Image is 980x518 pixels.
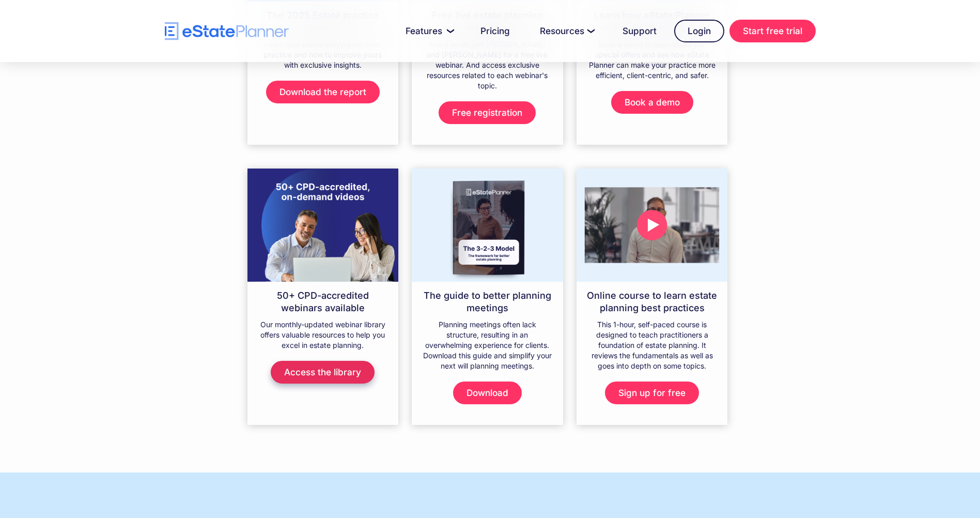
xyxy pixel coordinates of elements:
[577,169,728,282] img: free online courses for estate planners
[577,39,728,91] div: Book a demo to learn about our special offers and see how eState Planner can make your practice m...
[468,21,522,41] a: Pricing
[439,101,536,124] a: Free registration
[247,319,399,361] div: Our monthly-updated webinar library offers valuable resources to help you excel in estate planning.
[412,282,563,314] h4: The guide to better planning meetings
[577,282,728,314] h4: Online course to learn estate planning best practices
[393,21,463,41] a: Features
[266,81,380,103] a: Download the report
[412,39,563,101] div: Every week, join [PERSON_NAME] and [PERSON_NAME] for a free live webinar. And access exclusive re...
[165,22,289,40] a: home
[610,21,669,41] a: Support
[412,169,563,282] img: guide to better planning meetings in estate planning
[577,319,728,382] div: This 1-hour, self-paced course is designed to teach practitioners a foundation of estate planning...
[527,21,605,41] a: Resources
[453,382,522,404] a: Download
[611,91,693,114] a: Book a demo
[271,361,375,384] a: Access the library
[674,20,724,42] a: Login
[412,319,563,382] div: Planning meetings often lack structure, resulting in an overwhelming experience for clients. Down...
[247,282,399,314] h4: 50+ CPD-accredited webinars available
[729,20,816,42] a: Start free trial
[605,382,699,404] a: Sign up for free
